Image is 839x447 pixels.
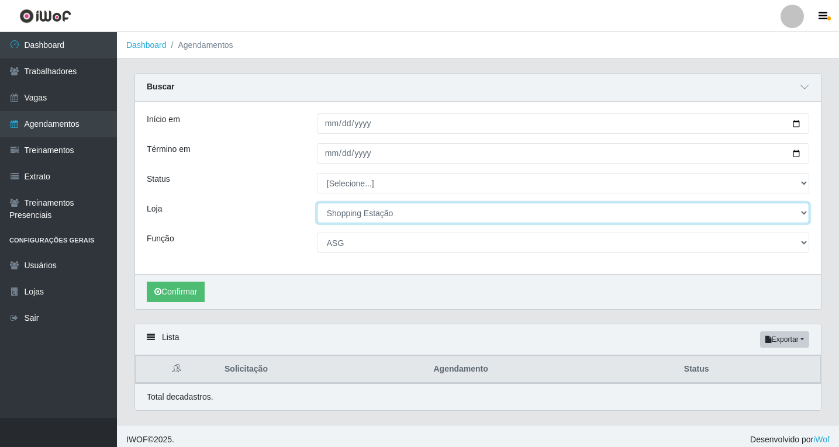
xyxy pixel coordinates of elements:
th: Status [677,356,821,383]
p: Total de cadastros. [147,391,213,403]
th: Agendamento [426,356,676,383]
img: CoreUI Logo [19,9,71,23]
button: Exportar [760,331,809,348]
a: Dashboard [126,40,167,50]
label: Loja [147,203,162,215]
span: Desenvolvido por [750,434,830,446]
li: Agendamentos [167,39,233,51]
span: IWOF [126,435,148,444]
input: 00/00/0000 [317,113,809,134]
strong: Buscar [147,82,174,91]
button: Confirmar [147,282,205,302]
label: Função [147,233,174,245]
nav: breadcrumb [117,32,839,59]
label: Início em [147,113,180,126]
a: iWof [813,435,830,444]
label: Status [147,173,170,185]
div: Lista [135,324,821,355]
input: 00/00/0000 [317,143,809,164]
th: Solicitação [217,356,426,383]
label: Término em [147,143,191,155]
span: © 2025 . [126,434,174,446]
